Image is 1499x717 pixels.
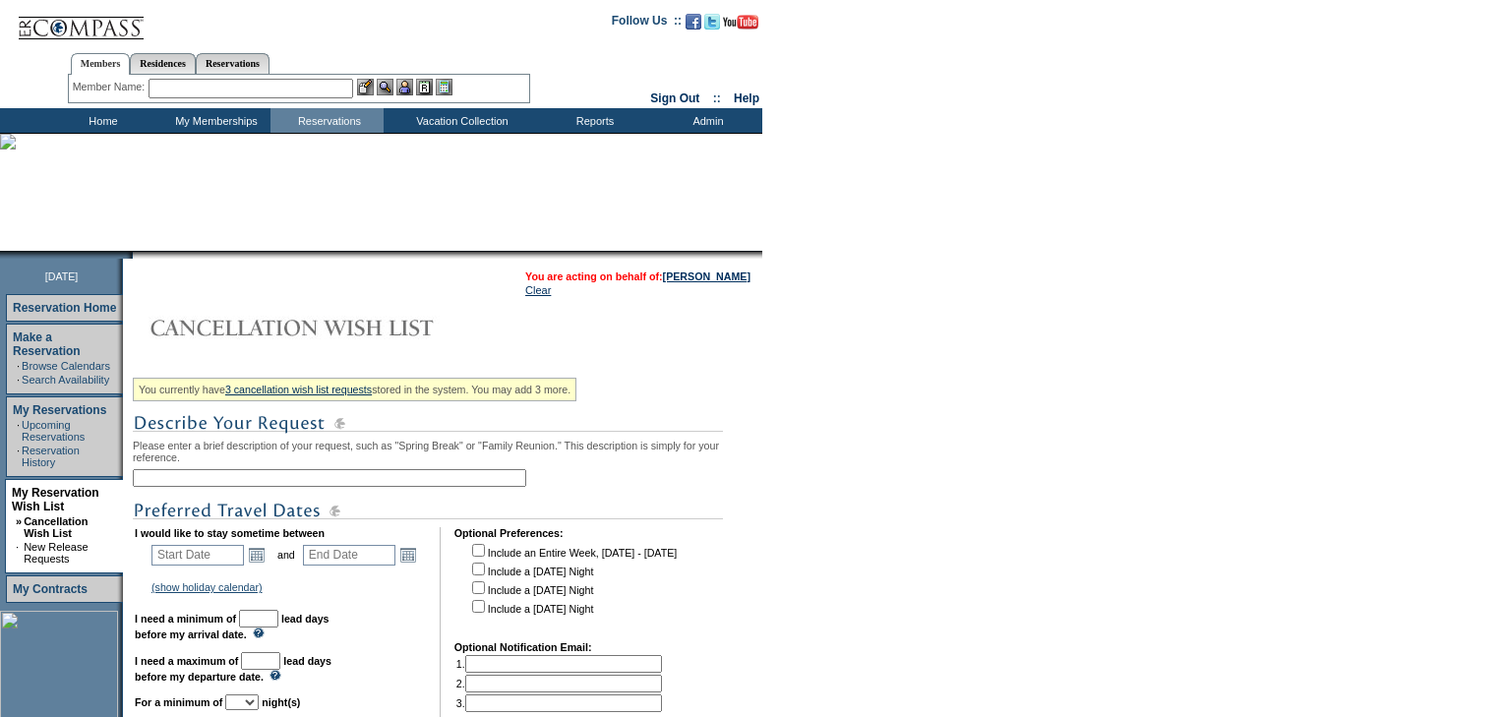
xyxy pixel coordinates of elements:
[456,655,662,673] td: 1.
[303,545,395,566] input: Date format: M/D/Y. Shortcut keys: [T] for Today. [UP] or [.] for Next Day. [DOWN] or [,] for Pre...
[135,655,331,683] b: lead days before my departure date.
[135,527,325,539] b: I would like to stay sometime between
[416,79,433,95] img: Reservations
[686,14,701,30] img: Become our fan on Facebook
[713,91,721,105] span: ::
[13,330,81,358] a: Make a Reservation
[151,581,263,593] a: (show holiday calendar)
[663,270,750,282] a: [PERSON_NAME]
[436,79,452,95] img: b_calculator.gif
[396,79,413,95] img: Impersonate
[71,53,131,75] a: Members
[44,108,157,133] td: Home
[17,419,20,443] td: ·
[270,108,384,133] td: Reservations
[456,694,662,712] td: 3.
[454,527,564,539] b: Optional Preferences:
[650,91,699,105] a: Sign Out
[157,108,270,133] td: My Memberships
[17,360,20,372] td: ·
[384,108,536,133] td: Vacation Collection
[13,403,106,417] a: My Reservations
[253,627,265,638] img: questionMark_lightBlue.gif
[704,14,720,30] img: Follow us on Twitter
[13,582,88,596] a: My Contracts
[24,515,88,539] a: Cancellation Wish List
[454,641,592,653] b: Optional Notification Email:
[135,613,236,625] b: I need a minimum of
[649,108,762,133] td: Admin
[270,670,281,681] img: questionMark_lightBlue.gif
[723,15,758,30] img: Subscribe to our YouTube Channel
[12,486,99,513] a: My Reservation Wish List
[133,308,526,347] img: Cancellation Wish List
[225,384,372,395] a: 3 cancellation wish list requests
[22,445,80,468] a: Reservation History
[734,91,759,105] a: Help
[22,360,110,372] a: Browse Calendars
[45,270,79,282] span: [DATE]
[135,696,222,708] b: For a minimum of
[274,541,298,568] td: and
[262,696,300,708] b: night(s)
[686,20,701,31] a: Become our fan on Facebook
[536,108,649,133] td: Reports
[133,378,576,401] div: You currently have stored in the system. You may add 3 more.
[456,675,662,692] td: 2.
[73,79,149,95] div: Member Name:
[13,301,116,315] a: Reservation Home
[357,79,374,95] img: b_edit.gif
[612,12,682,35] td: Follow Us ::
[126,251,133,259] img: promoShadowLeftCorner.gif
[16,515,22,527] b: »
[246,544,268,566] a: Open the calendar popup.
[704,20,720,31] a: Follow us on Twitter
[196,53,270,74] a: Reservations
[133,251,135,259] img: blank.gif
[130,53,196,74] a: Residences
[17,374,20,386] td: ·
[24,541,88,565] a: New Release Requests
[723,20,758,31] a: Subscribe to our YouTube Channel
[16,541,22,565] td: ·
[22,419,85,443] a: Upcoming Reservations
[377,79,393,95] img: View
[135,655,238,667] b: I need a maximum of
[17,445,20,468] td: ·
[151,545,244,566] input: Date format: M/D/Y. Shortcut keys: [T] for Today. [UP] or [.] for Next Day. [DOWN] or [,] for Pre...
[397,544,419,566] a: Open the calendar popup.
[525,270,750,282] span: You are acting on behalf of:
[22,374,109,386] a: Search Availability
[135,613,330,640] b: lead days before my arrival date.
[468,541,677,627] td: Include an Entire Week, [DATE] - [DATE] Include a [DATE] Night Include a [DATE] Night Include a [...
[525,284,551,296] a: Clear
